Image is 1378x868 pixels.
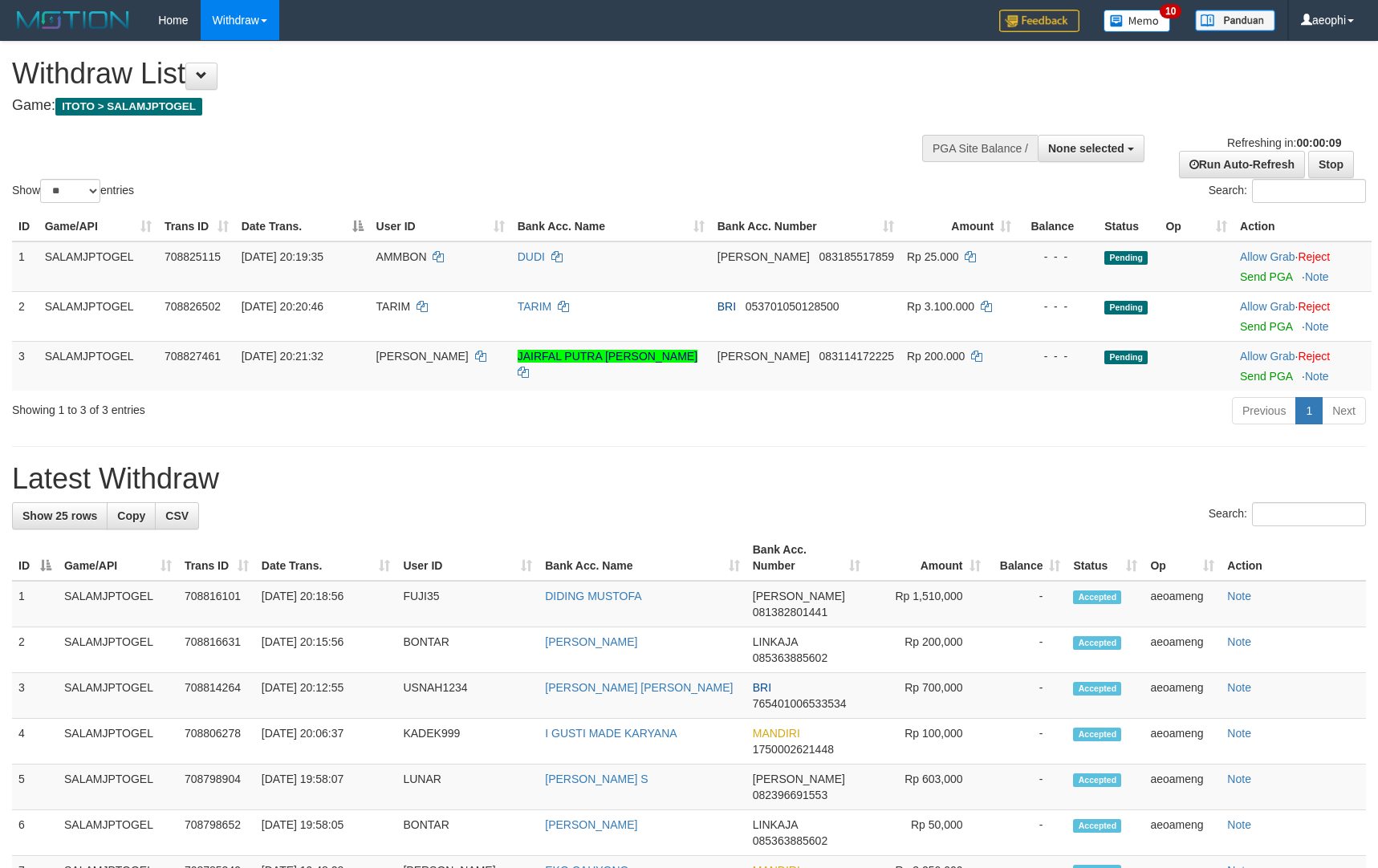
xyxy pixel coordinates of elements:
[12,719,58,765] td: 4
[107,502,156,529] a: Copy
[1104,301,1148,314] span: Pending
[1298,350,1330,363] a: Reject
[987,810,1067,856] td: -
[867,535,987,581] th: Amount: activate to sort column ascending
[1104,10,1171,32] img: Button%20Memo.svg
[178,765,255,810] td: 708798904
[1024,298,1091,314] div: - - -
[396,810,539,856] td: BONTAR
[1221,535,1366,581] th: Action
[396,581,539,627] td: FUJI35
[255,673,397,719] td: [DATE] 20:12:55
[545,590,641,602] a: DIDING MUSTOFA
[1073,819,1121,833] span: Accepted
[518,350,697,363] a: JAIRFAL PUTRA [PERSON_NAME]
[1227,635,1251,648] a: Note
[396,673,539,719] td: USNAH1234
[235,212,370,241] th: Date Trans.: activate to sort column descending
[1240,270,1292,283] a: Send PGA
[40,179,100,203] select: Showentries
[1144,810,1221,856] td: aeoameng
[165,509,189,522] span: CSV
[178,581,255,627] td: 708816101
[396,627,539,673] td: BONTAR
[12,98,903,114] h4: Game:
[12,673,58,719] td: 3
[999,10,1079,32] img: Feedback.jpg
[1305,370,1329,383] a: Note
[1024,348,1091,364] div: - - -
[58,535,178,581] th: Game/API: activate to sort column ascending
[987,535,1067,581] th: Balance: activate to sort column ascending
[12,341,39,391] td: 3
[753,697,847,710] span: Copy 765401006533534 to clipboard
[12,502,108,529] a: Show 25 rows
[753,681,771,694] span: BRI
[12,8,134,32] img: MOTION_logo.png
[867,673,987,719] td: Rp 700,000
[1209,502,1366,526] label: Search:
[987,765,1067,810] td: -
[39,341,158,391] td: SALAMJPTOGEL
[1252,179,1366,203] input: Search:
[1195,10,1275,31] img: panduan.png
[1234,212,1372,241] th: Action
[12,627,58,673] td: 2
[987,719,1067,765] td: -
[12,810,58,856] td: 6
[539,535,746,581] th: Bank Acc. Name: activate to sort column ascending
[1073,728,1121,741] span: Accepted
[717,350,810,363] span: [PERSON_NAME]
[12,291,39,341] td: 2
[867,719,987,765] td: Rp 100,000
[1160,4,1181,18] span: 10
[1144,673,1221,719] td: aeoameng
[255,627,397,673] td: [DATE] 20:15:56
[545,635,637,648] a: [PERSON_NAME]
[1227,727,1251,740] a: Note
[22,509,97,522] span: Show 25 rows
[1240,300,1298,313] span: ·
[1144,535,1221,581] th: Op: activate to sort column ascending
[376,250,427,263] span: AMMBON
[1209,179,1366,203] label: Search:
[819,350,894,363] span: Copy 083114172225 to clipboard
[1144,627,1221,673] td: aeoameng
[242,250,323,263] span: [DATE] 20:19:35
[753,818,798,831] span: LINKAJA
[255,765,397,810] td: [DATE] 19:58:07
[1234,291,1372,341] td: ·
[242,300,323,313] span: [DATE] 20:20:46
[165,250,221,263] span: 708825115
[545,773,648,785] a: [PERSON_NAME] S
[746,300,839,313] span: Copy 053701050128500 to clipboard
[58,810,178,856] td: SALAMJPTOGEL
[255,581,397,627] td: [DATE] 20:18:56
[165,300,221,313] span: 708826502
[178,627,255,673] td: 708816631
[396,765,539,810] td: LUNAR
[1159,212,1234,241] th: Op: activate to sort column ascending
[39,291,158,341] td: SALAMJPTOGEL
[12,581,58,627] td: 1
[58,673,178,719] td: SALAMJPTOGEL
[58,719,178,765] td: SALAMJPTOGEL
[753,606,827,619] span: Copy 081382801441 to clipboard
[370,212,511,241] th: User ID: activate to sort column ascending
[987,673,1067,719] td: -
[39,212,158,241] th: Game/API: activate to sort column ascending
[753,651,827,664] span: Copy 085363885602 to clipboard
[922,135,1038,162] div: PGA Site Balance /
[1144,719,1221,765] td: aeoameng
[12,463,1366,495] h1: Latest Withdraw
[12,395,562,418] div: Showing 1 to 3 of 3 entries
[1322,397,1366,424] a: Next
[518,250,545,263] a: DUDI
[1296,136,1341,149] strong: 00:00:09
[158,212,235,241] th: Trans ID: activate to sort column ascending
[1252,502,1366,526] input: Search:
[117,509,145,522] span: Copy
[396,719,539,765] td: KADEK999
[1073,590,1121,604] span: Accepted
[1179,151,1305,178] a: Run Auto-Refresh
